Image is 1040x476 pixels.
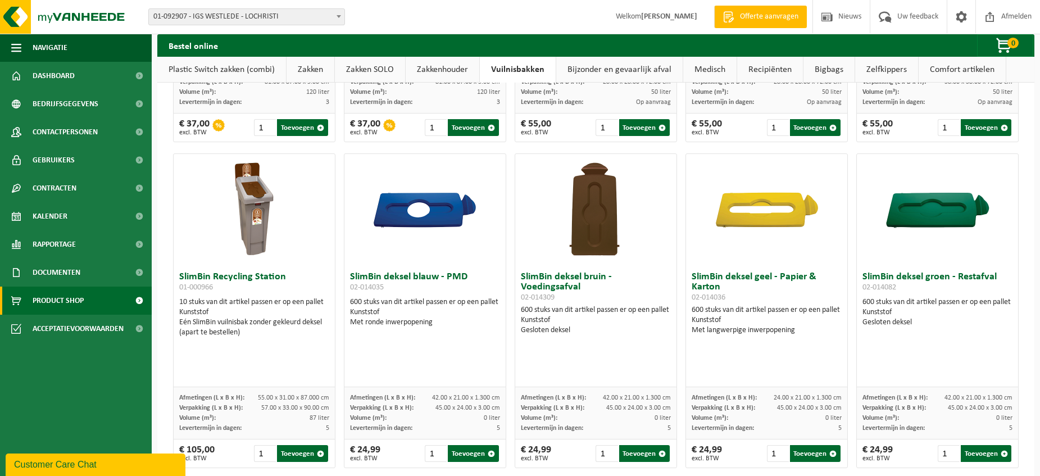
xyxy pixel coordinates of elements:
[254,119,276,136] input: 1
[862,89,899,96] span: Volume (m³):
[350,395,415,401] span: Afmetingen (L x B x H):
[1009,425,1012,432] span: 5
[521,425,583,432] span: Levertermijn in dagen:
[179,405,243,411] span: Verpakking (L x B x H):
[855,57,918,83] a: Zelfkippers
[606,405,671,411] span: 45.00 x 24.00 x 3.00 cm
[157,57,286,83] a: Plastic Switch zakken (combi)
[790,119,841,136] button: Toevoegen
[435,405,500,411] span: 45.00 x 24.00 x 3.00 cm
[521,405,584,411] span: Verpakking (L x B x H):
[261,405,329,411] span: 57.00 x 33.00 x 90.00 cm
[521,129,551,136] span: excl. BTW
[350,307,500,318] div: Kunststof
[711,154,823,266] img: 02-014036
[938,119,960,136] input: 1
[862,405,926,411] span: Verpakking (L x B x H):
[521,293,555,302] span: 02-014309
[977,34,1033,57] button: 0
[838,425,842,432] span: 5
[306,89,329,96] span: 120 liter
[350,445,380,462] div: € 24,99
[254,445,276,462] input: 1
[335,57,405,83] a: Zakken SOLO
[179,272,329,294] h3: SlimBin Recycling Station
[179,307,329,318] div: Kunststof
[521,445,551,462] div: € 24,99
[497,99,500,106] span: 3
[692,89,728,96] span: Volume (m³):
[258,395,329,401] span: 55.00 x 31.00 x 87.000 cm
[33,146,75,174] span: Gebruikers
[692,455,722,462] span: excl. BTW
[350,405,414,411] span: Verpakking (L x B x H):
[714,6,807,28] a: Offerte aanvragen
[179,318,329,338] div: Eén SlimBin vuilnisbak zonder gekleurd deksel (apart te bestellen)
[369,154,481,266] img: 02-014035
[33,287,84,315] span: Product Shop
[350,119,380,136] div: € 37,00
[277,119,328,136] button: Toevoegen
[33,174,76,202] span: Contracten
[425,119,447,136] input: 1
[33,90,98,118] span: Bedrijfsgegevens
[521,119,551,136] div: € 55,00
[862,395,928,401] span: Afmetingen (L x B x H):
[33,118,98,146] span: Contactpersonen
[993,89,1012,96] span: 50 liter
[790,445,841,462] button: Toevoegen
[862,445,893,462] div: € 24,99
[692,425,754,432] span: Levertermijn in dagen:
[862,297,1012,328] div: 600 stuks van dit artikel passen er op een pallet
[862,272,1012,294] h3: SlimBin deksel groen - Restafval
[862,307,1012,318] div: Kunststof
[277,445,328,462] button: Toevoegen
[521,455,551,462] span: excl. BTW
[636,99,671,106] span: Op aanvraag
[521,272,671,302] h3: SlimBin deksel bruin - Voedingsafval
[862,415,899,421] span: Volume (m³):
[33,259,80,287] span: Documenten
[6,451,188,476] iframe: chat widget
[978,99,1012,106] span: Op aanvraag
[350,297,500,328] div: 600 stuks van dit artikel passen er op een pallet
[350,425,412,432] span: Levertermijn in dagen:
[767,445,789,462] input: 1
[882,154,994,266] img: 02-014082
[310,415,329,421] span: 87 liter
[484,415,500,421] span: 0 liter
[448,445,498,462] button: Toevoegen
[350,455,380,462] span: excl. BTW
[938,445,960,462] input: 1
[556,57,683,83] a: Bijzonder en gevaarlijk afval
[774,395,842,401] span: 24.00 x 21.00 x 1.300 cm
[350,272,500,294] h3: SlimBin deksel blauw - PMD
[651,89,671,96] span: 50 liter
[692,129,722,136] span: excl. BTW
[432,395,500,401] span: 42.00 x 21.00 x 1.300 cm
[737,11,801,22] span: Offerte aanvragen
[596,119,617,136] input: 1
[448,119,498,136] button: Toevoegen
[157,34,229,56] h2: Bestel online
[425,445,447,462] input: 1
[767,119,789,136] input: 1
[961,445,1011,462] button: Toevoegen
[33,62,75,90] span: Dashboard
[692,272,842,302] h3: SlimBin deksel geel - Papier & Karton
[692,405,755,411] span: Verpakking (L x B x H):
[33,202,67,230] span: Kalender
[179,425,242,432] span: Levertermijn in dagen:
[603,395,671,401] span: 42.00 x 21.00 x 1.300 cm
[350,99,412,106] span: Levertermijn in dagen:
[737,57,803,83] a: Recipiënten
[497,425,500,432] span: 5
[198,154,310,266] img: 01-000966
[33,315,124,343] span: Acceptatievoorwaarden
[179,297,329,338] div: 10 stuks van dit artikel passen er op een pallet
[692,445,722,462] div: € 24,99
[692,395,757,401] span: Afmetingen (L x B x H):
[944,395,1012,401] span: 42.00 x 21.00 x 1.300 cm
[350,318,500,328] div: Met ronde inwerpopening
